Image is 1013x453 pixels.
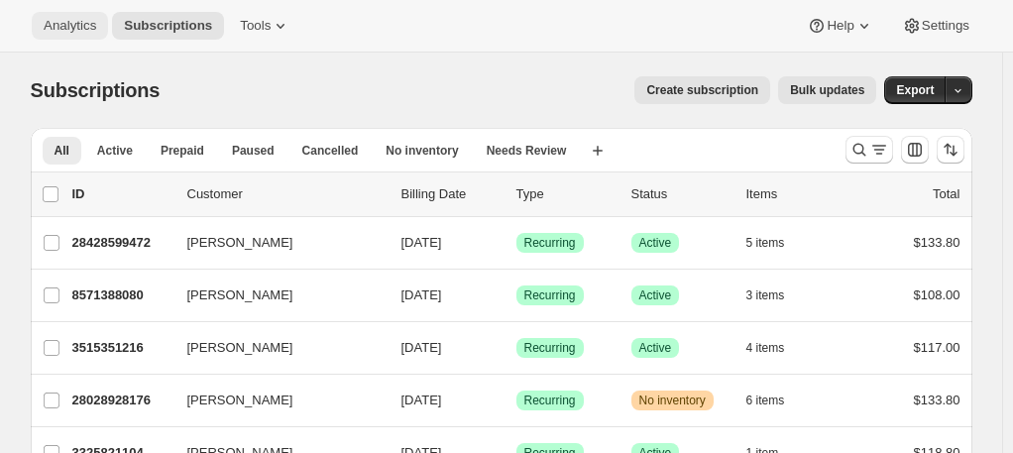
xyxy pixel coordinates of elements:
button: Create new view [582,137,614,165]
span: 5 items [746,235,785,251]
p: 28028928176 [72,391,171,410]
div: 28428599472[PERSON_NAME][DATE]SuccessRecurringSuccessActive5 items$133.80 [72,229,960,257]
p: 28428599472 [72,233,171,253]
span: Active [639,235,672,251]
div: IDCustomerBilling DateTypeStatusItemsTotal [72,184,960,204]
p: 8571388080 [72,285,171,305]
button: Search and filter results [845,136,893,164]
span: [PERSON_NAME] [187,233,293,253]
span: Recurring [524,235,576,251]
button: Analytics [32,12,108,40]
span: Needs Review [487,143,567,159]
span: Settings [922,18,969,34]
span: $117.00 [914,340,960,355]
span: Prepaid [161,143,204,159]
p: Total [933,184,959,204]
span: No inventory [639,393,706,408]
div: 28028928176[PERSON_NAME][DATE]SuccessRecurringWarningNo inventory6 items$133.80 [72,387,960,414]
button: 6 items [746,387,807,414]
button: [PERSON_NAME] [175,280,374,311]
button: Export [884,76,946,104]
span: [DATE] [401,287,442,302]
button: 4 items [746,334,807,362]
button: Settings [890,12,981,40]
span: 6 items [746,393,785,408]
span: Active [639,287,672,303]
span: [PERSON_NAME] [187,391,293,410]
span: Export [896,82,934,98]
p: ID [72,184,171,204]
p: Status [631,184,731,204]
span: $133.80 [914,235,960,250]
div: 8571388080[PERSON_NAME][DATE]SuccessRecurringSuccessActive3 items$108.00 [72,282,960,309]
span: 4 items [746,340,785,356]
span: Subscriptions [31,79,161,101]
button: Subscriptions [112,12,224,40]
span: [DATE] [401,235,442,250]
span: [PERSON_NAME] [187,285,293,305]
span: Paused [232,143,275,159]
span: No inventory [386,143,458,159]
span: Subscriptions [124,18,212,34]
span: Bulk updates [790,82,864,98]
span: Cancelled [302,143,359,159]
span: Recurring [524,287,576,303]
span: $108.00 [914,287,960,302]
span: Active [639,340,672,356]
button: [PERSON_NAME] [175,385,374,416]
div: Type [516,184,616,204]
button: Bulk updates [778,76,876,104]
div: 3515351216[PERSON_NAME][DATE]SuccessRecurringSuccessActive4 items$117.00 [72,334,960,362]
button: Create subscription [634,76,770,104]
button: Tools [228,12,302,40]
button: Customize table column order and visibility [901,136,929,164]
div: Items [746,184,845,204]
button: [PERSON_NAME] [175,332,374,364]
span: [PERSON_NAME] [187,338,293,358]
span: Create subscription [646,82,758,98]
button: 3 items [746,282,807,309]
button: Sort the results [937,136,964,164]
span: Tools [240,18,271,34]
span: Active [97,143,133,159]
span: 3 items [746,287,785,303]
span: Help [827,18,853,34]
button: Help [795,12,885,40]
span: All [55,143,69,159]
button: 5 items [746,229,807,257]
p: Customer [187,184,386,204]
button: [PERSON_NAME] [175,227,374,259]
p: Billing Date [401,184,501,204]
span: [DATE] [401,393,442,407]
p: 3515351216 [72,338,171,358]
span: Analytics [44,18,96,34]
span: Recurring [524,393,576,408]
span: $133.80 [914,393,960,407]
span: [DATE] [401,340,442,355]
span: Recurring [524,340,576,356]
